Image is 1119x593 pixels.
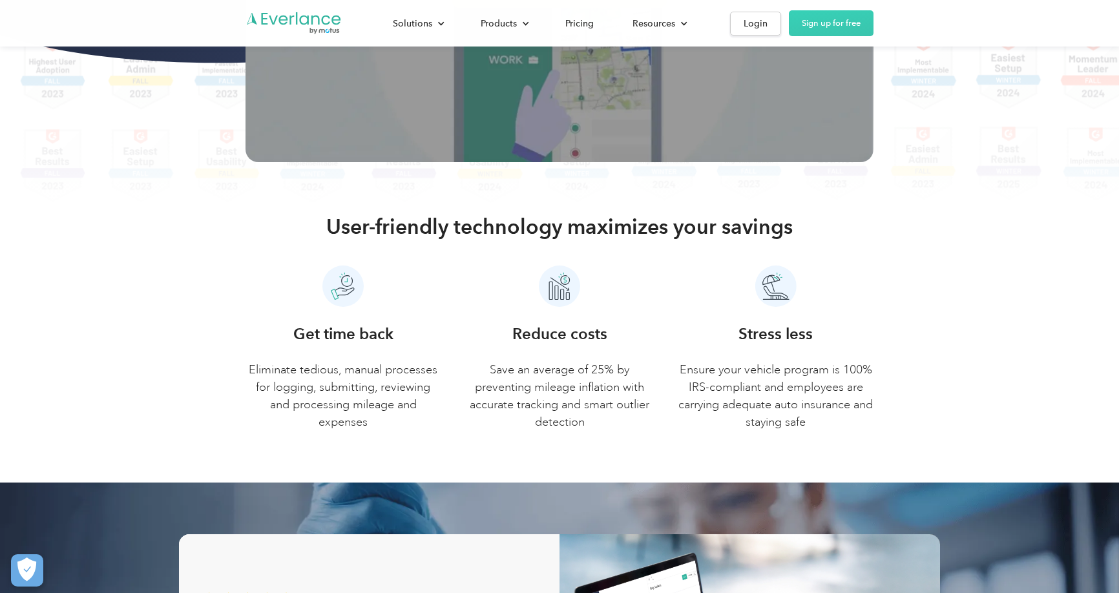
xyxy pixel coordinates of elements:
p: Eliminate tedious, manual processes for logging, submitting, reviewing and processing mileage and... [246,361,441,431]
h3: Reduce costs [512,322,607,346]
div: Solutions [393,15,432,31]
p: Ensure your vehicle program is 100% IRS-compliant and employees are carrying adequate auto insura... [678,361,873,431]
h3: Stress less [738,322,813,346]
a: Go to homepage [246,11,342,36]
div: Solutions [380,12,455,34]
div: Products [468,12,539,34]
h3: Get time back [293,322,393,346]
div: Products [481,15,517,31]
p: Save an average of 25% by preventing mileage inflation with accurate tracking and smart outlier d... [462,361,658,431]
h2: User-friendly technology maximizes your savings [326,214,793,240]
a: Login [730,11,781,35]
div: Resources [633,15,675,31]
input: Submit [95,77,160,104]
a: Sign up for free [789,10,873,36]
div: Resources [620,12,698,34]
div: Pricing [565,15,594,31]
button: Cookies Settings [11,554,43,587]
div: Login [744,15,768,31]
a: Pricing [552,12,607,34]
